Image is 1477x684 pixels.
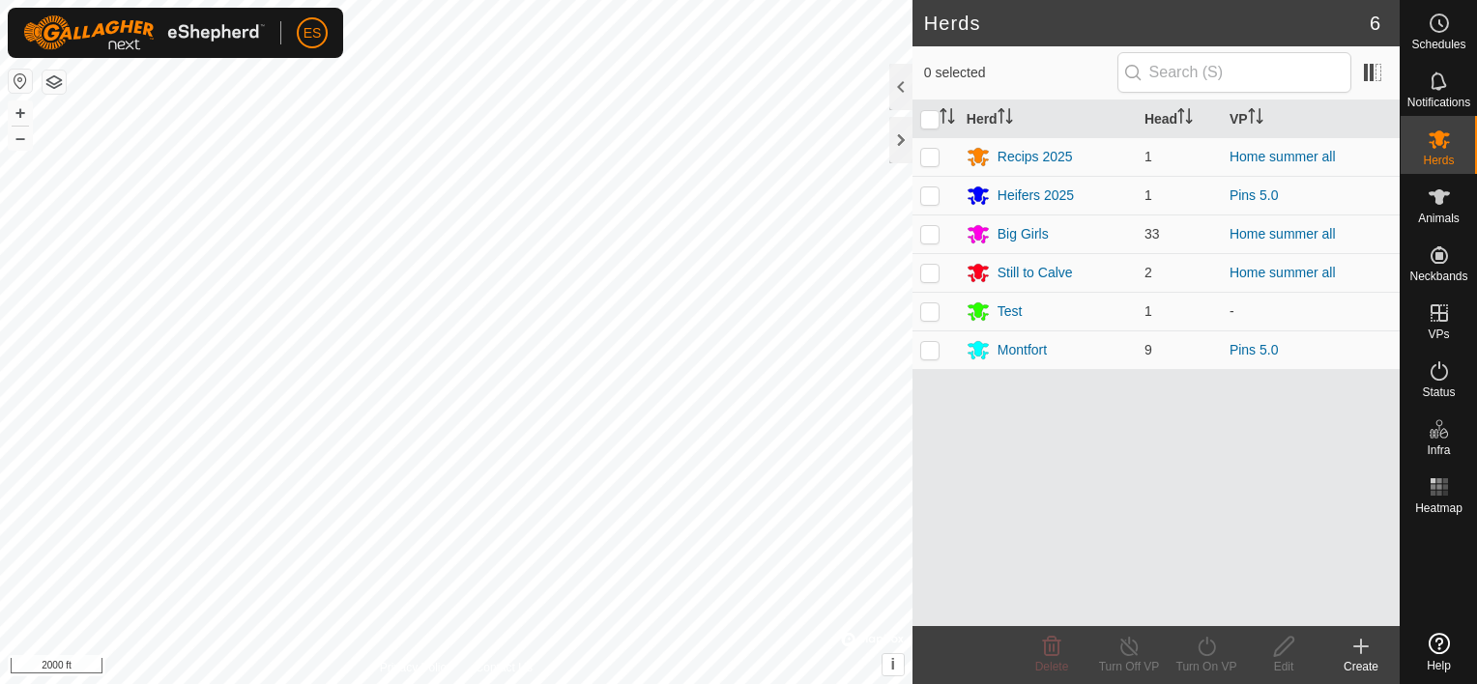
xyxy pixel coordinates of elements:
span: 0 selected [924,63,1117,83]
span: Infra [1427,444,1450,456]
div: Big Girls [998,224,1049,244]
td: - [1222,292,1400,330]
button: – [9,127,32,150]
span: Status [1422,386,1455,398]
th: Head [1137,100,1222,138]
h2: Herds [924,12,1370,35]
span: 1 [1144,187,1152,203]
th: Herd [959,100,1137,138]
div: Still to Calve [998,263,1073,283]
p-sorticon: Activate to sort [1248,111,1263,127]
div: Test [998,301,1023,322]
span: VPs [1428,328,1449,340]
button: Map Layers [43,71,66,94]
span: Schedules [1411,39,1465,50]
button: + [9,101,32,125]
div: Edit [1245,658,1322,675]
div: Create [1322,658,1400,675]
span: 6 [1370,9,1380,38]
span: Help [1427,660,1451,671]
span: 2 [1144,265,1152,280]
a: Privacy Policy [380,659,452,676]
a: Contact Us [476,659,533,676]
span: 1 [1144,149,1152,164]
img: Gallagher Logo [23,15,265,50]
a: Home summer all [1230,149,1336,164]
div: Recips 2025 [998,147,1073,167]
a: Help [1401,625,1477,679]
span: ES [304,23,322,43]
p-sorticon: Activate to sort [998,111,1013,127]
span: i [891,656,895,672]
a: Home summer all [1230,265,1336,280]
a: Home summer all [1230,226,1336,242]
span: Delete [1035,660,1069,673]
a: Pins 5.0 [1230,342,1279,357]
p-sorticon: Activate to sort [1177,111,1193,127]
a: Pins 5.0 [1230,187,1279,203]
div: Heifers 2025 [998,185,1074,206]
p-sorticon: Activate to sort [940,111,955,127]
span: Animals [1418,213,1460,224]
span: 1 [1144,303,1152,319]
span: Heatmap [1415,502,1463,514]
div: Turn On VP [1168,658,1245,675]
span: 9 [1144,342,1152,357]
input: Search (S) [1117,52,1351,93]
th: VP [1222,100,1400,138]
span: Notifications [1407,97,1470,108]
span: Herds [1423,155,1454,166]
span: 33 [1144,226,1160,242]
div: Montfort [998,340,1047,360]
button: Reset Map [9,70,32,93]
div: Turn Off VP [1090,658,1168,675]
button: i [883,654,904,675]
span: Neckbands [1409,271,1467,282]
